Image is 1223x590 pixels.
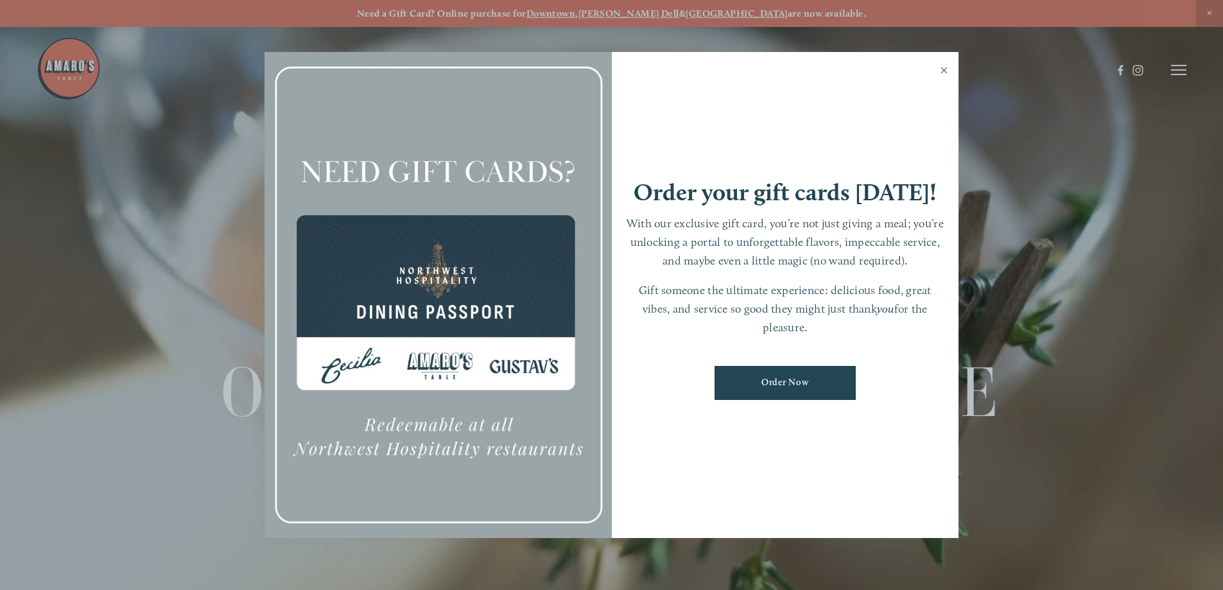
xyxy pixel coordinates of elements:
h1: Order your gift cards [DATE]! [634,180,937,204]
a: Order Now [715,366,856,400]
em: you [877,302,894,315]
a: Close [932,54,957,90]
p: Gift someone the ultimate experience: delicious food, great vibes, and service so good they might... [625,281,946,336]
p: With our exclusive gift card, you’re not just giving a meal; you’re unlocking a portal to unforge... [625,214,946,270]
